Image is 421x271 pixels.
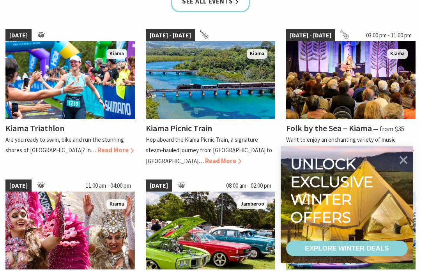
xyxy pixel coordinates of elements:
[5,192,135,269] img: Dancers in jewelled pink and silver costumes with feathers, holding their hands up while smiling
[5,179,32,192] span: [DATE]
[286,29,416,166] a: [DATE] - [DATE] 03:00 pm - 11:00 pm Folk by the Sea - Showground Pavilion Kiama Folk by the Sea –...
[5,123,64,134] h4: Kiama Triathlon
[362,29,416,42] span: 03:00 pm - 11:00 pm
[305,241,389,256] div: EXPLORE WINTER DEALS
[146,29,195,42] span: [DATE] - [DATE]
[286,123,372,134] h4: Folk by the Sea – Kiama
[247,49,267,59] span: Kiama
[5,136,124,154] p: Are you ready to swim, bike and run the stunning shores of [GEOGRAPHIC_DATA]? In…
[5,29,135,166] a: [DATE] kiamatriathlon Kiama Kiama Triathlon Are you ready to swim, bike and run the stunning shor...
[237,199,267,209] span: Jamberoo
[146,29,275,166] a: [DATE] - [DATE] Kiama Picnic Train Kiama Kiama Picnic Train Hop aboard the Kiama Picnic Train, a ...
[205,157,241,165] span: Read More
[146,179,172,192] span: [DATE]
[387,49,408,59] span: Kiama
[106,49,127,59] span: Kiama
[286,29,335,42] span: [DATE] - [DATE]
[222,179,275,192] span: 08:00 am - 02:00 pm
[82,179,135,192] span: 11:00 am - 04:00 pm
[5,41,135,119] img: kiamatriathlon
[286,136,396,154] p: Want to enjoy an enchanting variety of music sessions right next to the crashing…
[146,123,212,134] h4: Kiama Picnic Train
[5,29,32,42] span: [DATE]
[146,136,272,164] p: Hop aboard the Kiama Picnic Train, a signature steam-hauled journey from [GEOGRAPHIC_DATA] to [GE...
[146,192,275,269] img: Jamberoo Car Show
[290,155,377,226] div: Unlock exclusive winter offers
[97,146,134,154] span: Read More
[373,125,404,133] span: ⁠— from $35
[106,199,127,209] span: Kiama
[286,241,408,256] a: EXPLORE WINTER DEALS
[378,146,414,154] span: Read More
[286,41,416,119] img: Folk by the Sea - Showground Pavilion
[146,41,275,119] img: Kiama Picnic Train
